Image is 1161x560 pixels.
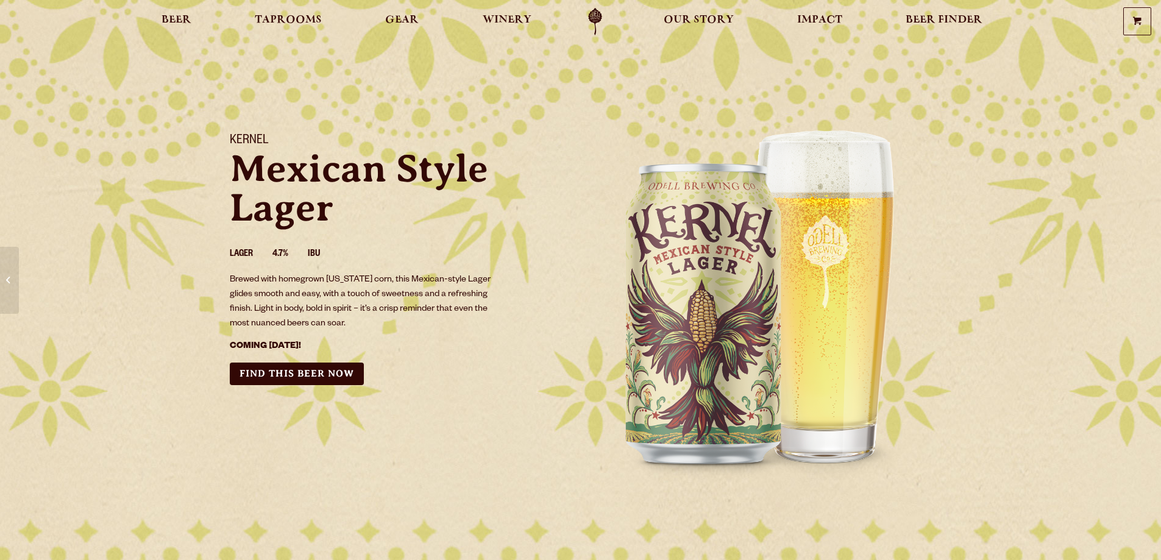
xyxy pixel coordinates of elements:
span: Impact [797,15,842,25]
p: Mexican Style Lager [230,149,566,227]
h1: Kernel [230,133,566,149]
a: Impact [789,8,850,35]
li: IBU [308,247,339,263]
a: Gear [377,8,427,35]
a: Winery [475,8,539,35]
span: Winery [483,15,531,25]
a: Beer [154,8,199,35]
span: Our Story [664,15,734,25]
p: Brewed with homegrown [US_STATE] corn, this Mexican-style Lager glides smooth and easy, with a to... [230,273,499,331]
li: Lager [230,247,272,263]
a: Taprooms [247,8,330,35]
a: Odell Home [572,8,618,35]
span: Beer [162,15,191,25]
span: Taprooms [255,15,322,25]
a: Beer Finder [898,8,990,35]
strong: COMING [DATE]! [230,342,301,352]
span: Gear [385,15,419,25]
a: Find this Beer Now [230,363,364,385]
span: Beer Finder [906,15,982,25]
a: Our Story [656,8,742,35]
li: 4.7% [272,247,308,263]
